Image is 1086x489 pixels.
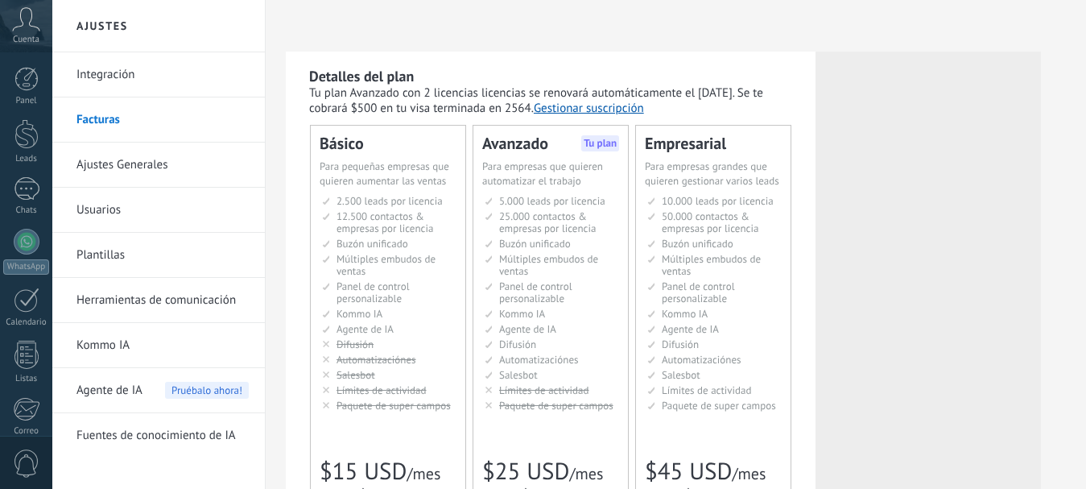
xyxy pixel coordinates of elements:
[76,278,249,323] a: Herramientas de comunicación
[662,194,774,208] span: 10.000 leads por licencia
[52,143,265,188] li: Ajustes Generales
[662,322,719,336] span: Agente de IA
[662,252,761,278] span: Múltiples embudos de ventas
[76,233,249,278] a: Plantillas
[52,413,265,458] li: Fuentes de conocimiento de IA
[662,368,700,382] span: Salesbot
[662,383,752,397] span: Límites de actividad
[76,368,249,413] a: Agente de IA Pruébalo ahora!
[52,323,265,368] li: Kommo IA
[3,374,50,384] div: Listas
[76,97,249,143] a: Facturas
[52,52,265,97] li: Integración
[3,96,50,106] div: Panel
[309,85,792,116] div: Tu plan Avanzado con 2 licencias licencias se renovará automáticamente el [DATE]. Se te cobrará $...
[732,463,766,484] span: /mes
[3,205,50,216] div: Chats
[3,259,49,275] div: WhatsApp
[52,233,265,278] li: Plantillas
[662,399,776,412] span: Paquete de super campos
[76,188,249,233] a: Usuarios
[662,338,699,351] span: Difusión
[76,323,249,368] a: Kommo IA
[52,368,265,413] li: Agente de IA
[534,101,644,116] button: Gestionar suscripción
[645,135,782,151] div: Empresarial
[662,353,741,367] span: Automatizaciónes
[662,237,733,251] span: Buzón unificado
[52,188,265,233] li: Usuarios
[662,209,758,235] span: 50.000 contactos & empresas por licencia
[165,382,249,399] span: Pruébalo ahora!
[309,67,414,85] b: Detalles del plan
[645,160,779,188] span: Para empresas grandes que quieren gestionar varios leads
[3,317,50,328] div: Calendario
[52,278,265,323] li: Herramientas de comunicación
[662,307,708,321] span: Kommo IA
[76,413,249,458] a: Fuentes de conocimiento de IA
[76,52,249,97] a: Integración
[645,456,732,487] span: $45 USD
[3,426,50,437] div: Correo
[76,368,142,413] span: Agente de IA
[76,143,249,188] a: Ajustes Generales
[3,154,50,164] div: Leads
[662,280,735,305] span: Panel de control personalizable
[13,35,39,45] span: Cuenta
[52,97,265,143] li: Facturas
